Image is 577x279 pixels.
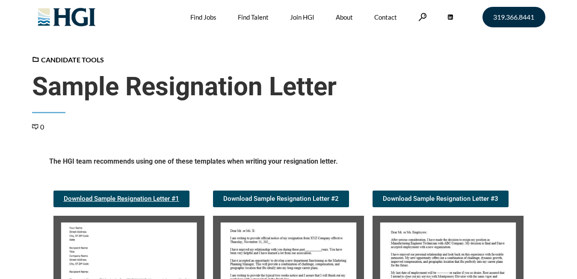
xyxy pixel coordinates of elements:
[32,71,545,102] span: Sample Resignation Letter
[53,191,189,207] a: Download Sample Resignation Letter #1
[383,196,498,202] span: Download Sample Resignation Letter #3
[64,196,179,202] span: Download Sample Resignation Letter #1
[32,56,104,64] a: Candidate Tools
[32,123,44,131] a: 0
[49,157,528,169] h5: The HGI team recommends using one of these templates when writing your resignation letter.
[213,191,349,207] a: Download Sample Resignation Letter #2
[373,191,509,207] a: Download Sample Resignation Letter #3
[482,7,545,27] a: 319.366.8441
[493,14,534,21] span: 319.366.8441
[223,196,339,202] span: Download Sample Resignation Letter #2
[418,13,427,21] a: Search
